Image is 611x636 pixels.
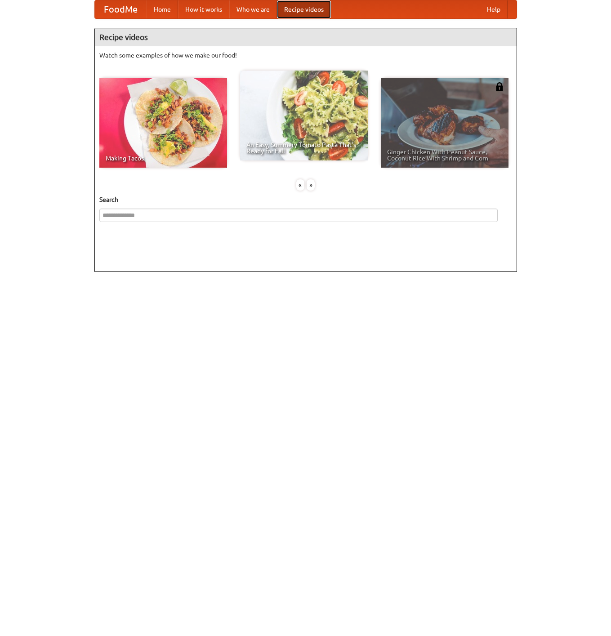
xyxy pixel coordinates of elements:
img: 483408.png [495,82,504,91]
a: Who we are [229,0,277,18]
a: Home [147,0,178,18]
div: « [296,179,304,191]
a: Recipe videos [277,0,331,18]
h4: Recipe videos [95,28,517,46]
a: Help [480,0,508,18]
div: » [307,179,315,191]
h5: Search [99,195,512,204]
span: Making Tacos [106,155,221,161]
p: Watch some examples of how we make our food! [99,51,512,60]
span: An Easy, Summery Tomato Pasta That's Ready for Fall [246,142,361,154]
a: Making Tacos [99,78,227,168]
a: How it works [178,0,229,18]
a: FoodMe [95,0,147,18]
a: An Easy, Summery Tomato Pasta That's Ready for Fall [240,71,368,160]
